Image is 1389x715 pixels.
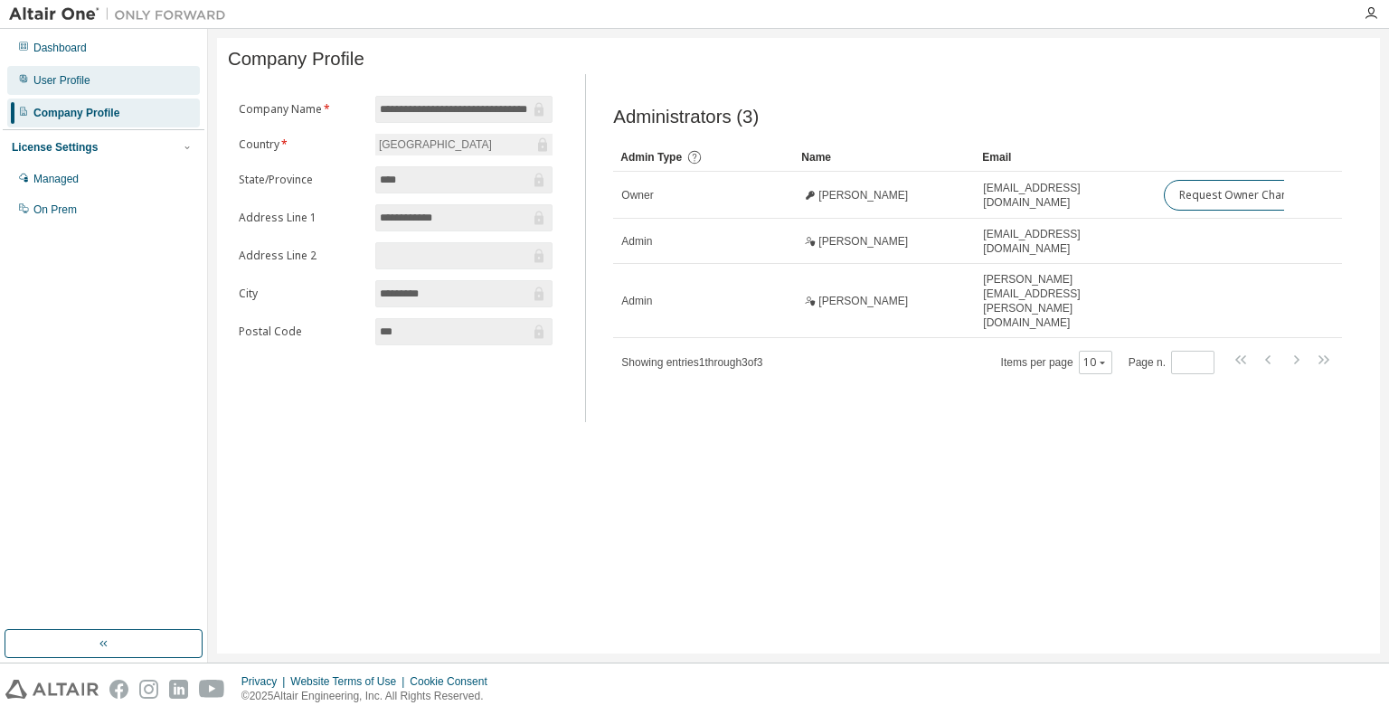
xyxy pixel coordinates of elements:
img: linkedin.svg [169,680,188,699]
button: Request Owner Change [1164,180,1317,211]
div: Email [982,143,1148,172]
img: facebook.svg [109,680,128,699]
label: Address Line 2 [239,249,364,263]
span: [PERSON_NAME] [818,188,908,202]
p: © 2025 Altair Engineering, Inc. All Rights Reserved. [241,689,498,704]
span: Admin [621,294,652,308]
div: User Profile [33,73,90,88]
div: Dashboard [33,41,87,55]
div: License Settings [12,140,98,155]
label: City [239,287,364,301]
img: altair_logo.svg [5,680,99,699]
span: [PERSON_NAME][EMAIL_ADDRESS][PERSON_NAME][DOMAIN_NAME] [983,272,1148,330]
div: Privacy [241,674,290,689]
img: instagram.svg [139,680,158,699]
span: Admin Type [620,151,682,164]
div: Managed [33,172,79,186]
div: [GEOGRAPHIC_DATA] [375,134,553,155]
label: Company Name [239,102,364,117]
div: On Prem [33,202,77,217]
div: Company Profile [33,106,119,120]
span: [EMAIL_ADDRESS][DOMAIN_NAME] [983,227,1148,256]
img: Altair One [9,5,235,24]
span: [PERSON_NAME] [818,234,908,249]
img: youtube.svg [199,680,225,699]
span: Company Profile [228,49,364,70]
span: Administrators (3) [613,107,759,127]
label: Address Line 1 [239,211,364,225]
span: Page n. [1129,351,1214,374]
label: Country [239,137,364,152]
div: [GEOGRAPHIC_DATA] [376,135,495,155]
span: Owner [621,188,653,202]
span: Items per page [1001,351,1112,374]
span: [PERSON_NAME] [818,294,908,308]
span: Showing entries 1 through 3 of 3 [621,356,762,369]
label: Postal Code [239,325,364,339]
div: Website Terms of Use [290,674,410,689]
span: Admin [621,234,652,249]
label: State/Province [239,173,364,187]
button: 10 [1083,355,1108,370]
div: Cookie Consent [410,674,497,689]
span: [EMAIL_ADDRESS][DOMAIN_NAME] [983,181,1148,210]
div: Name [801,143,968,172]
